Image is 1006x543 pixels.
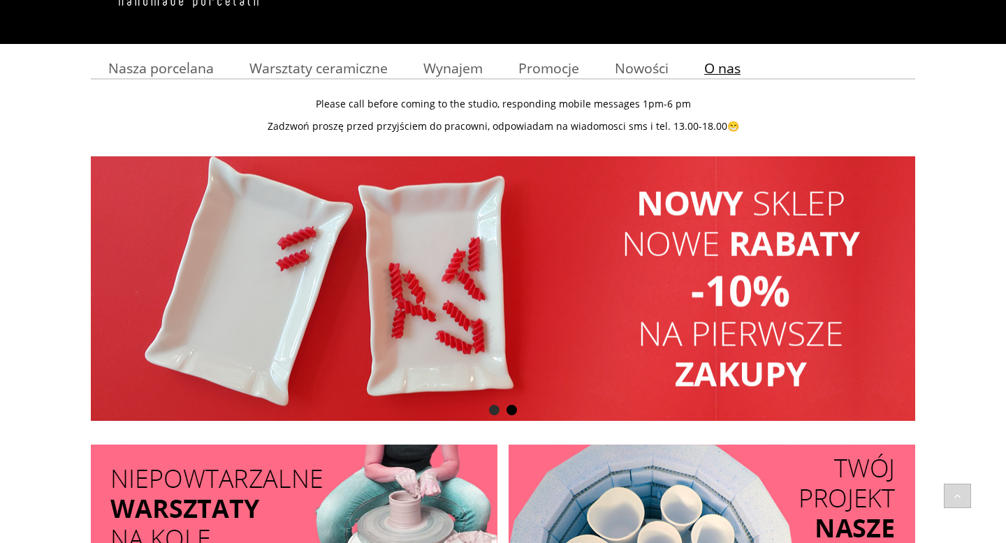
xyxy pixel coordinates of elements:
a: Wynajem [406,54,501,82]
a: Nasza porcelana [91,54,232,82]
span: Promocje [518,59,579,77]
a: O nas [687,54,759,82]
span: Wynajem [423,59,483,77]
p: Please call before coming to the studio, responding mobile messages 1pm-6 pm [91,98,915,110]
span: Nowości [615,59,669,77]
a: Nowości [597,54,687,82]
span: O nas [704,59,741,77]
p: Zadzwoń proszę przed przyjściem do pracowni, odpowiadam na wiadomosci sms i tel. 13.00-18.00😁 [91,120,915,133]
span: Nasza porcelana [108,59,214,77]
a: Promocje [501,54,597,82]
a: Warsztaty ceramiczne [232,54,406,82]
span: Warsztaty ceramiczne [249,59,388,77]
